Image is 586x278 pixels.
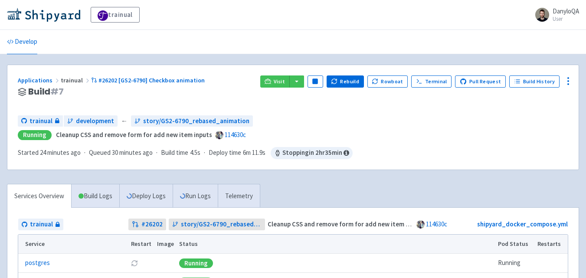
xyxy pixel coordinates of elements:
span: development [76,116,114,126]
th: Restarts [535,235,568,254]
div: · · · [18,147,353,159]
button: Rebuild [327,75,364,88]
span: # 7 [50,85,64,98]
time: 24 minutes ago [40,148,81,157]
img: Shipyard logo [7,8,80,22]
span: Visit [274,78,285,85]
a: Pull Request [455,75,506,88]
strong: # 26202 [141,219,163,229]
a: shipyard_docker_compose.yml [477,220,568,228]
a: trainual [91,7,140,23]
a: postgres [25,258,50,268]
a: Applications [18,76,61,84]
a: 114630c [225,131,246,139]
span: Build [28,87,64,97]
a: Deploy Logs [119,184,173,208]
span: Queued [89,148,153,157]
strong: Cleanup CSS and remove form for add new item inputs [268,220,424,228]
a: story/GS2-6790_rebased_animation [131,115,253,127]
span: 4.5s [190,148,200,158]
a: Build History [509,75,560,88]
a: story/GS2-6790_rebased_animation [169,219,265,230]
button: Rowboat [367,75,408,88]
span: Stopping in 2 hr 35 min [271,147,353,159]
a: #26202 [128,219,166,230]
a: development [64,115,118,127]
th: Status [177,235,495,254]
button: Restart pod [131,260,138,267]
th: Pod Status [495,235,535,254]
span: trainual [29,116,52,126]
th: Restart [128,235,154,254]
div: Running [18,130,52,140]
a: DanyloQA User [530,8,579,22]
a: Telemetry [218,184,260,208]
a: Develop [7,30,37,54]
span: story/GS2-6790_rebased_animation [181,219,262,229]
td: Running [495,254,535,273]
a: Build Logs [72,184,119,208]
a: trainual [18,219,63,230]
th: Service [18,235,128,254]
span: ← [121,116,128,126]
small: User [553,16,579,22]
a: 114630c [426,220,447,228]
a: Run Logs [173,184,218,208]
th: Image [154,235,177,254]
span: story/GS2-6790_rebased_animation [143,116,249,126]
span: trainual [61,76,91,84]
span: 6m 11.9s [243,148,265,158]
time: 30 minutes ago [112,148,153,157]
span: DanyloQA [553,7,579,15]
span: Build time [161,148,188,158]
a: Terminal [411,75,452,88]
strong: Cleanup CSS and remove form for add new item inputs [56,131,212,139]
a: #26202 [GS2-6790] Checkbox animation [91,76,206,84]
a: trainual [18,115,63,127]
span: Deploy time [209,148,241,158]
button: Pause [308,75,323,88]
span: Started [18,148,81,157]
a: Visit [260,75,290,88]
div: Running [179,258,213,268]
a: Services Overview [7,184,71,208]
span: trainual [30,219,53,229]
